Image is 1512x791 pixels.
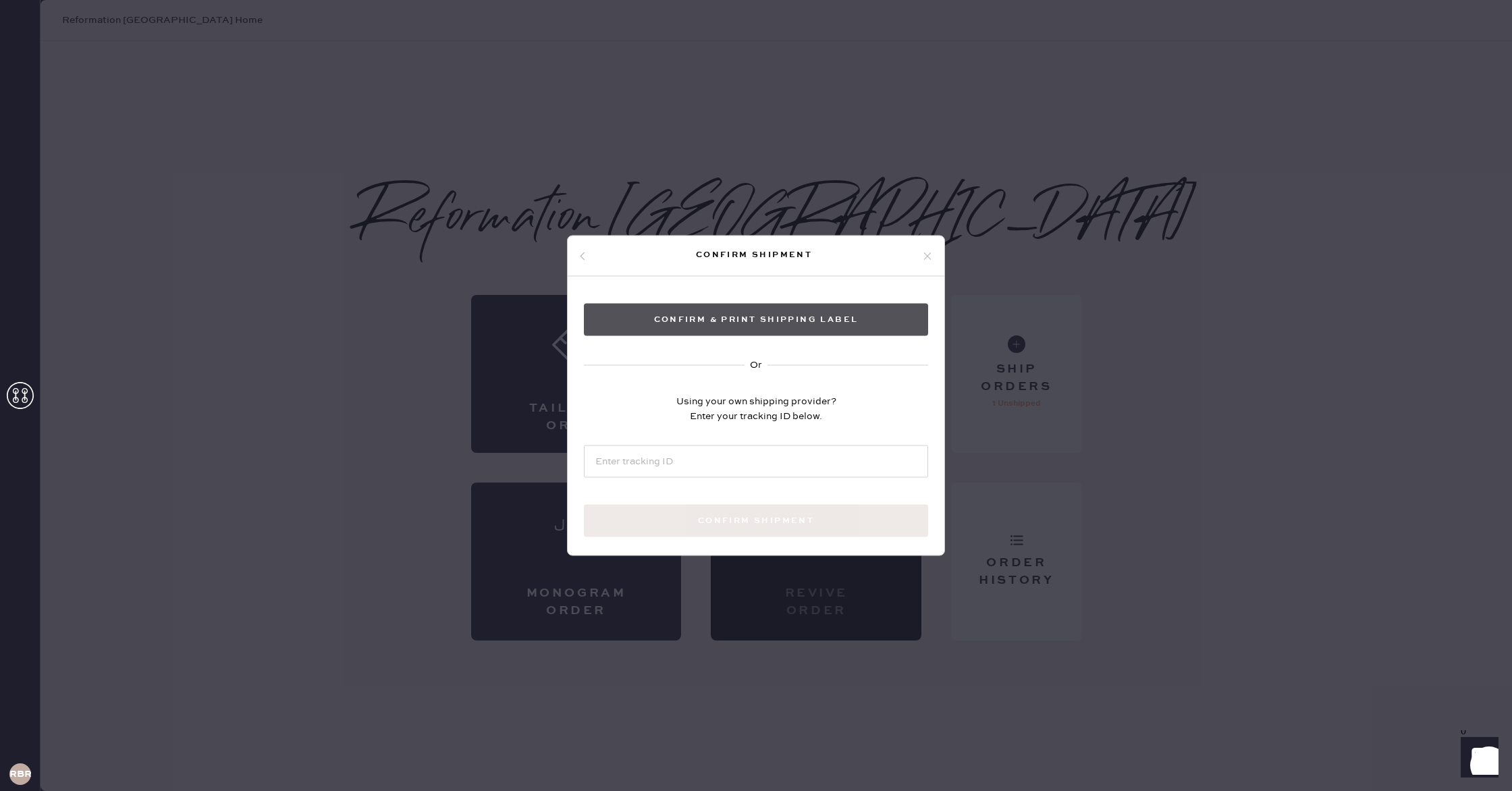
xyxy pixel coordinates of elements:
h3: RBRA [9,769,31,779]
input: Enter tracking ID [584,445,928,478]
div: Using your own shipping provider? Enter your tracking ID below. [676,394,836,424]
button: Confirm shipment [584,505,928,537]
button: Confirm & Print shipping label [584,304,928,336]
div: Or [750,358,762,373]
div: Confirm shipment [587,246,921,263]
iframe: Front Chat [1448,730,1506,788]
